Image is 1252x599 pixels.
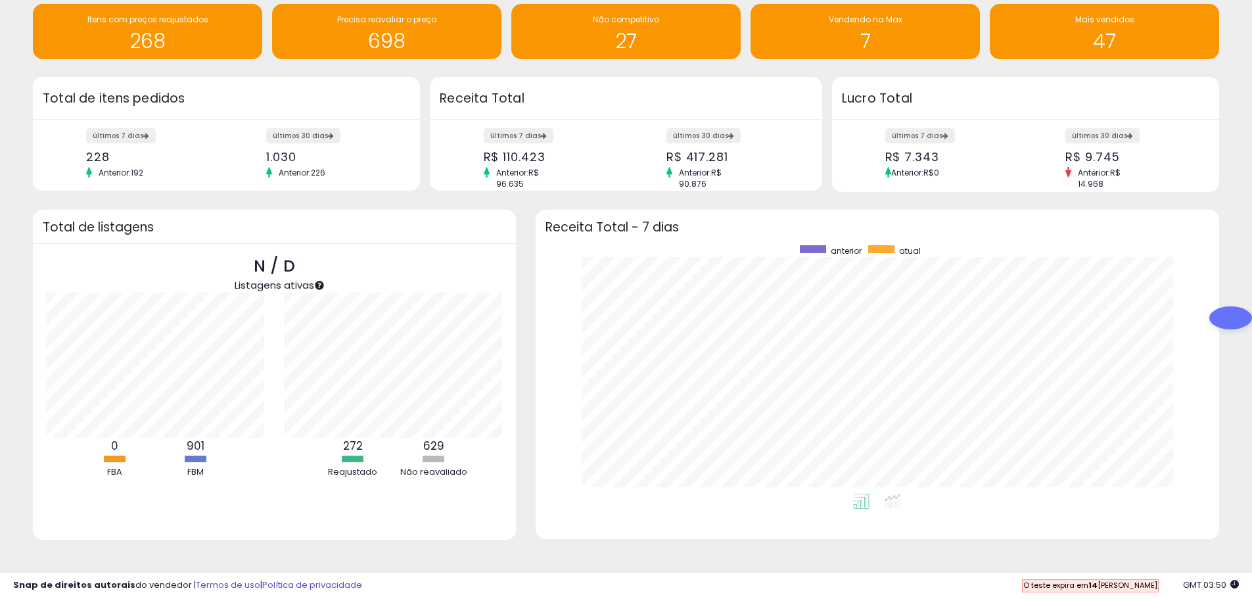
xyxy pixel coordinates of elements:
font: Itens com preços reajustados [87,14,208,25]
font: do vendedor | [135,579,196,591]
font: últimos 30 dias [1072,131,1127,141]
font: FBM [187,466,204,478]
font: R$ 90.876 [679,167,722,189]
font: últimos 30 dias [273,131,328,141]
font: 14 [1088,580,1098,590]
font: R$0 [923,167,939,178]
font: Anterior: [679,167,711,178]
font: O teste expira em [1023,580,1088,590]
font: Lucro Total [842,89,912,107]
a: Não competitivo 27 [511,4,741,59]
font: Vendendo na Max [829,14,902,25]
font: últimos 30 dias [673,131,728,141]
font: N / D [254,254,295,277]
font: R$ 9.745 [1065,149,1120,165]
font: Snap de direitos autorais [13,579,135,591]
font: R$ 14.968 [1078,167,1121,189]
a: Itens com preços reajustados 268 [33,4,262,59]
font: Não reavaliado [400,466,467,478]
font: R$ 96.635 [496,167,539,189]
font: 698 [368,27,406,55]
font: Anterior: [99,167,131,178]
font: últimos 7 dias [93,131,143,141]
font: Anterior: [891,167,923,178]
font: 268 [129,27,166,55]
font: R$ 417.281 [666,149,728,165]
font: últimos 7 dias [892,131,942,141]
font: Listagens ativas [235,278,314,292]
font: 7 [860,27,871,55]
a: Termos de uso [196,579,260,591]
font: Anterior: [1078,167,1110,178]
font: Anterior: [279,167,311,178]
font: Não competitivo [593,14,659,25]
font: 226 [311,167,325,178]
font: últimos 7 dias [490,131,541,141]
font: GMT 03:50 [1183,579,1226,591]
a: Mais vendidos 47 [990,4,1219,59]
font: Total de itens pedidos [43,89,185,107]
font: | [260,579,262,591]
font: Anterior: [496,167,528,178]
a: Política de privacidade [262,579,362,591]
font: 27 [615,27,637,55]
font: Total de listagens [43,218,154,236]
font: 629 [423,438,444,454]
font: atual [899,245,921,256]
font: anterior [831,245,862,256]
div: Âncora de dica de ferramenta [313,279,325,291]
font: 901 [187,438,204,454]
font: FBA [107,466,122,478]
font: Receita Total [440,89,524,107]
font: Reajustado [328,466,377,478]
font: [PERSON_NAME] [1098,580,1157,590]
font: R$ 110.423 [484,149,545,165]
font: 192 [131,167,143,178]
font: 272 [343,438,363,454]
font: 47 [1093,27,1116,55]
font: Precisa reavaliar o preço [337,14,436,25]
a: Vendendo na Max 7 [751,4,980,59]
font: R$ 7.343 [885,149,939,165]
font: Receita Total - 7 dias [545,218,679,236]
span: 2025-10-8 03:51 GMT [1183,579,1239,591]
a: Precisa reavaliar o preço 698 [272,4,501,59]
font: 1.030 [266,149,296,165]
font: 0 [111,438,118,454]
font: 228 [86,149,110,165]
font: Mais vendidos [1075,14,1134,25]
